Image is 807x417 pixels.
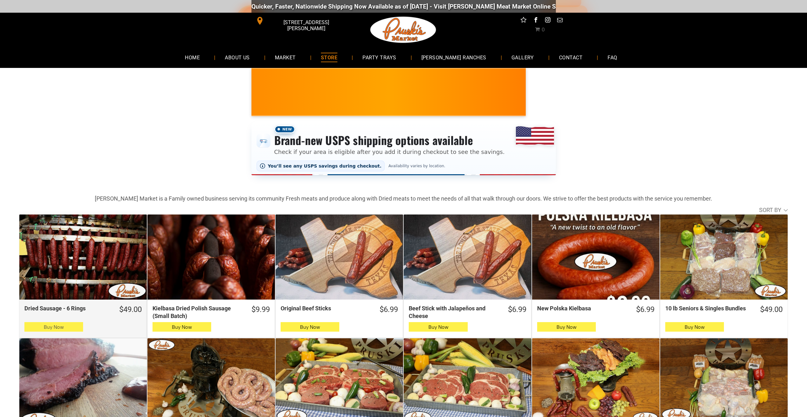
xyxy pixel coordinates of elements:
[685,324,705,330] span: Buy Now
[502,49,543,66] a: GALLERY
[636,305,654,314] div: $6.99
[531,16,540,26] a: facebook
[251,16,348,26] a: [STREET_ADDRESS][PERSON_NAME]
[519,16,528,26] a: Social network
[265,49,305,66] a: MARKET
[19,215,147,300] a: Dried Sausage - 6 Rings
[665,305,748,312] div: 10 lb Seniors & Singles Bundles
[300,324,320,330] span: Buy Now
[175,49,209,66] a: HOME
[119,305,142,314] div: $49.00
[380,305,398,314] div: $6.99
[24,305,107,312] div: Dried Sausage - 6 Rings
[247,3,631,10] div: Quicker, Faster, Nationwide Shipping Now Available as of [DATE] - Visit [PERSON_NAME] Meat Market...
[532,215,660,300] a: New Polska Kielbasa
[251,305,270,314] div: $9.99
[598,49,627,66] a: FAQ
[281,322,339,332] button: Buy Now
[172,324,192,330] span: Buy Now
[556,324,576,330] span: Buy Now
[147,305,275,320] a: $9.99Kielbasa Dried Polish Sausage (Small Batch)
[215,49,259,66] a: ABOUT US
[660,305,788,314] a: $49.0010 lb Seniors & Singles Bundles
[412,49,496,66] a: [PERSON_NAME] RANCHES
[542,27,545,33] span: 0
[95,195,712,202] strong: [PERSON_NAME] Market is a Family owned business serving its community Fresh meats and produce alo...
[550,49,592,66] a: CONTACT
[274,125,295,133] span: New
[508,305,526,314] div: $6.99
[760,305,783,314] div: $49.00
[404,305,531,320] a: $6.99Beef Stick with Jalapeños and Cheese
[665,322,724,332] button: Buy Now
[276,305,403,314] a: $6.99Original Beef Sticks
[519,96,644,107] span: [PERSON_NAME] MARKET
[409,322,467,332] button: Buy Now
[556,16,564,26] a: email
[147,215,275,300] a: Kielbasa Dried Polish Sausage (Small Batch)
[543,16,552,26] a: instagram
[537,322,596,332] button: Buy Now
[387,164,446,168] span: Availability varies by location.
[276,215,403,300] a: Original Beef Sticks
[24,322,83,332] button: Buy Now
[532,305,660,314] a: $6.99New Polska Kielbasa
[251,121,556,175] div: Shipping options announcement
[660,215,788,300] a: 10 lb Seniors &amp; Singles Bundles
[19,305,147,314] a: $49.00Dried Sausage - 6 Rings
[311,49,347,66] a: STORE
[153,305,240,320] div: Kielbasa Dried Polish Sausage (Small Batch)
[265,16,347,35] span: [STREET_ADDRESS][PERSON_NAME]
[274,133,505,147] h3: Brand-new USPS shipping options available
[281,305,368,312] div: Original Beef Sticks
[274,148,505,156] p: Check if your area is eligible after you add it during checkout to see the savings.
[153,322,211,332] button: Buy Now
[44,324,64,330] span: Buy Now
[404,215,531,300] a: Beef Stick with Jalapeños and Cheese
[369,13,438,47] img: Pruski-s+Market+HQ+Logo2-1920w.png
[268,163,382,169] span: You’ll see any USPS savings during checkout.
[428,324,448,330] span: Buy Now
[537,305,624,312] div: New Polska Kielbasa
[409,305,496,320] div: Beef Stick with Jalapeños and Cheese
[353,49,406,66] a: PARTY TRAYS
